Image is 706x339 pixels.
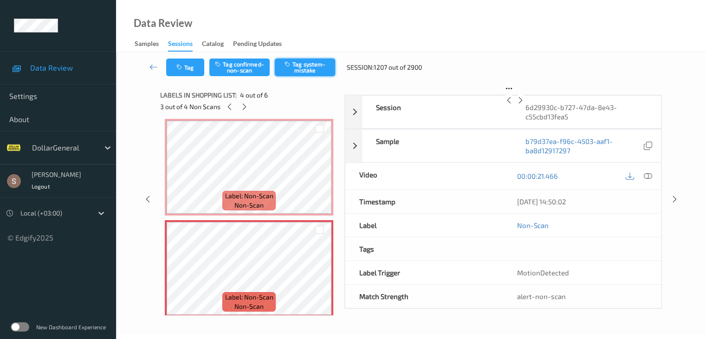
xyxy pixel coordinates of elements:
div: Sampleb79d37ea-f96c-4503-aaf1-ba8d12917297 [345,129,661,163]
div: Tags [345,237,503,261]
div: alert-non-scan [517,292,647,301]
button: Tag system-mistake [275,59,335,76]
span: 4 out of 6 [240,91,268,100]
div: Session [362,96,512,128]
div: Sample [362,130,512,162]
span: non-scan [234,201,264,210]
a: Pending Updates [233,38,291,51]
button: Tag confirmed-non-scan [209,59,270,76]
span: Label: Non-Scan [225,191,273,201]
span: non-scan [234,302,264,311]
div: Label [345,214,503,237]
div: Data Review [134,19,192,28]
div: Timestamp [345,190,503,213]
div: 3 out of 4 Non Scans [160,101,338,112]
div: Label Trigger [345,261,503,284]
span: 1207 out of 2900 [374,63,422,72]
div: MotionDetected [503,261,661,284]
div: Session6d29930c-b727-47da-8e43-c55cbd13fea5 [345,95,661,129]
a: Sessions [168,38,202,52]
div: [DATE] 14:50:02 [517,197,647,206]
div: Pending Updates [233,39,282,51]
span: Label: Non-Scan [225,293,273,302]
div: Catalog [202,39,224,51]
div: Video [345,163,503,189]
a: 00:00:21.466 [517,171,558,181]
div: Samples [135,39,159,51]
div: 6d29930c-b727-47da-8e43-c55cbd13fea5 [512,96,661,128]
div: Match Strength [345,285,503,308]
span: Session: [347,63,374,72]
div: Sessions [168,39,193,52]
a: Non-Scan [517,221,549,230]
a: Samples [135,38,168,51]
span: Labels in shopping list: [160,91,237,100]
a: b79d37ea-f96c-4503-aaf1-ba8d12917297 [525,137,641,155]
button: Tag [166,59,204,76]
a: Catalog [202,38,233,51]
